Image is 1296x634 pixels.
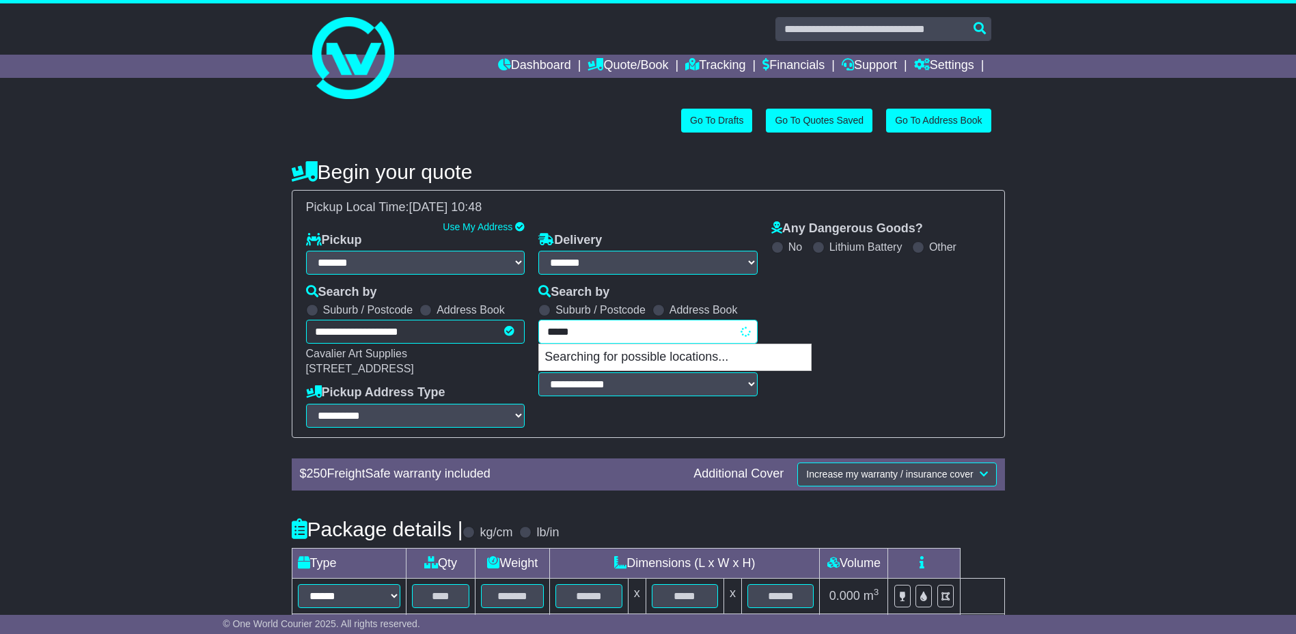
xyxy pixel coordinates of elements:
label: Search by [538,285,609,300]
a: Go To Drafts [681,109,752,133]
label: Suburb / Postcode [555,303,646,316]
span: Cavalier Art Supplies [306,348,408,359]
div: Additional Cover [687,467,790,482]
label: Delivery [538,233,602,248]
a: Financials [762,55,825,78]
td: Dimensions (L x W x H) [550,548,820,578]
label: Pickup Address Type [306,385,445,400]
label: Suburb / Postcode [323,303,413,316]
label: Pickup [306,233,362,248]
td: Qty [406,548,475,578]
label: No [788,240,802,253]
a: Tracking [685,55,745,78]
div: Pickup Local Time: [299,200,997,215]
h4: Package details | [292,518,463,540]
td: Type [292,548,406,578]
span: [DATE] 10:48 [409,200,482,214]
label: Any Dangerous Goods? [771,221,923,236]
span: Increase my warranty / insurance cover [806,469,973,480]
p: Searching for possible locations... [539,344,811,370]
td: x [628,578,646,614]
h4: Begin your quote [292,161,1005,183]
label: kg/cm [480,525,512,540]
td: x [724,578,742,614]
a: Go To Quotes Saved [766,109,872,133]
a: Settings [914,55,974,78]
span: 0.000 [829,589,860,603]
td: Weight [475,548,550,578]
span: m [864,589,879,603]
label: Search by [306,285,377,300]
label: Lithium Battery [829,240,902,253]
a: Go To Address Book [886,109,991,133]
label: Address Book [437,303,505,316]
a: Use My Address [443,221,512,232]
a: Dashboard [498,55,571,78]
span: [STREET_ADDRESS] [306,363,414,374]
label: Other [929,240,956,253]
a: Support [842,55,897,78]
td: Volume [820,548,888,578]
sup: 3 [874,587,879,597]
label: Address Book [670,303,738,316]
span: © One World Courier 2025. All rights reserved. [223,618,420,629]
span: 250 [307,467,327,480]
label: lb/in [536,525,559,540]
div: $ FreightSafe warranty included [293,467,687,482]
button: Increase my warranty / insurance cover [797,463,996,486]
a: Quote/Book [588,55,668,78]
